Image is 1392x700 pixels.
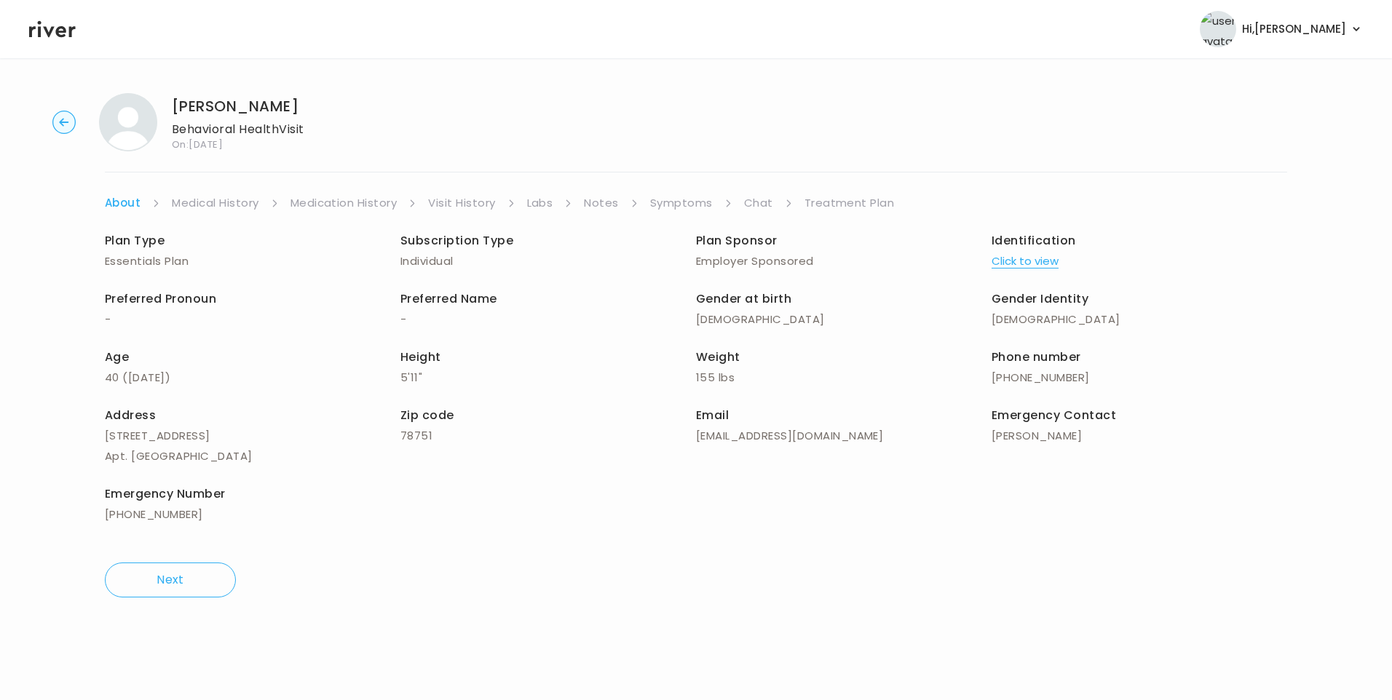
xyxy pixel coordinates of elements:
[992,407,1116,423] span: Emergency Contact
[400,290,497,307] span: Preferred Name
[105,193,141,213] a: About
[400,367,696,388] p: 5'11"
[992,367,1287,388] p: [PHONE_NUMBER]
[1200,11,1236,47] img: user avatar
[1200,11,1363,47] button: user avatarHi,[PERSON_NAME]
[105,232,165,249] span: Plan Type
[105,446,400,466] p: Apt. [GEOGRAPHIC_DATA]
[804,193,895,213] a: Treatment Plan
[105,426,400,446] p: [STREET_ADDRESS]
[696,232,778,249] span: Plan Sponsor
[1242,19,1346,39] span: Hi, [PERSON_NAME]
[992,309,1287,330] p: [DEMOGRAPHIC_DATA]
[400,251,696,271] p: Individual
[527,193,553,213] a: Labs
[105,309,400,330] p: -
[172,119,304,140] p: Behavioral Health Visit
[105,251,400,271] p: Essentials Plan
[105,407,156,423] span: Address
[650,193,713,213] a: Symptoms
[696,426,992,446] p: [EMAIL_ADDRESS][DOMAIN_NAME]
[105,504,400,525] p: [PHONE_NUMBER]
[696,251,992,271] p: Employer Sponsored
[584,193,618,213] a: Notes
[105,367,400,388] p: 40
[992,349,1081,365] span: Phone number
[105,485,226,502] span: Emergency Number
[696,309,992,330] p: [DEMOGRAPHIC_DATA]
[400,349,441,365] span: Height
[696,349,740,365] span: Weight
[696,290,791,307] span: Gender at birth
[172,193,258,213] a: Medical History
[290,193,398,213] a: Medication History
[992,251,1059,271] button: Click to view
[400,407,454,423] span: Zip code
[105,562,236,597] button: Next
[122,370,170,385] span: ( [DATE] )
[992,232,1076,249] span: Identification
[400,426,696,446] p: 78751
[400,232,513,249] span: Subscription Type
[99,93,157,151] img: Jeremy Bogan
[992,290,1088,307] span: Gender Identity
[400,309,696,330] p: -
[105,290,216,307] span: Preferred Pronoun
[696,367,992,388] p: 155 lbs
[696,407,729,423] span: Email
[428,193,495,213] a: Visit History
[105,349,129,365] span: Age
[172,96,304,116] h1: [PERSON_NAME]
[992,426,1287,446] p: [PERSON_NAME]
[744,193,773,213] a: Chat
[172,140,304,149] span: On: [DATE]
